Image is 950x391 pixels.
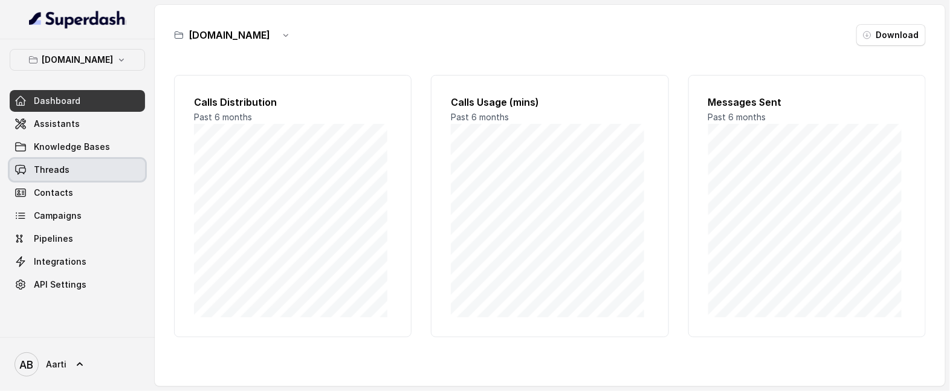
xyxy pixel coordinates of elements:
[10,205,145,227] a: Campaigns
[34,187,73,199] span: Contacts
[10,136,145,158] a: Knowledge Bases
[34,118,80,130] span: Assistants
[34,256,86,268] span: Integrations
[708,95,906,109] h2: Messages Sent
[34,95,80,107] span: Dashboard
[856,24,926,46] button: Download
[20,358,34,371] text: AB
[189,366,234,381] h3: Company
[10,113,145,135] a: Assistants
[10,251,145,273] a: Integrations
[194,112,252,122] span: Past 6 months
[189,28,270,42] h3: [DOMAIN_NAME]
[10,274,145,296] a: API Settings
[34,233,73,245] span: Pipelines
[34,164,69,176] span: Threads
[42,53,113,67] p: [DOMAIN_NAME]
[708,112,766,122] span: Past 6 months
[46,358,66,370] span: Aarti
[34,279,86,291] span: API Settings
[451,95,648,109] h2: Calls Usage (mins)
[29,10,126,29] img: light.svg
[10,228,145,250] a: Pipelines
[10,347,145,381] a: Aarti
[10,182,145,204] a: Contacts
[34,141,110,153] span: Knowledge Bases
[10,159,145,181] a: Threads
[10,90,145,112] a: Dashboard
[10,49,145,71] button: [DOMAIN_NAME]
[451,112,509,122] span: Past 6 months
[34,210,82,222] span: Campaigns
[194,95,392,109] h2: Calls Distribution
